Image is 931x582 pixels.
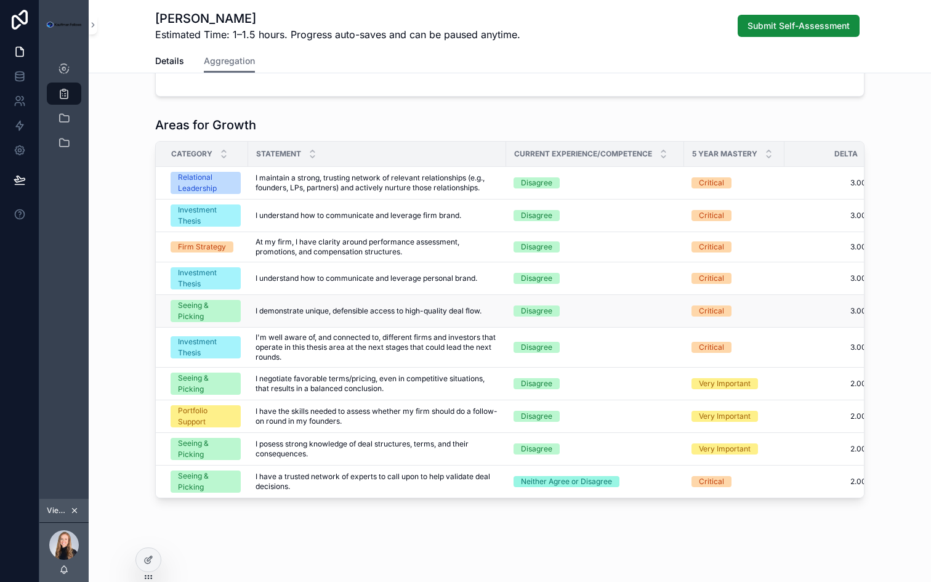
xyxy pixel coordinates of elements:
div: Critical [699,342,724,353]
span: I understand how to communicate and leverage firm brand. [256,211,461,220]
img: App logo [47,22,81,28]
span: I have the skills needed to assess whether my firm should do a follow-on round in my founders. [256,406,499,426]
div: Very Important [699,443,751,455]
div: Neither Agree or Disagree [521,476,612,487]
span: 2.00 [785,444,866,454]
div: Critical [699,241,724,253]
div: Seeing & Picking [178,300,233,322]
span: 3.00 [785,242,866,252]
span: 3.00 [785,306,866,316]
div: Investment Thesis [178,267,233,289]
span: Statement [256,149,301,159]
span: Viewing as [PERSON_NAME] [47,506,68,515]
div: Critical [699,177,724,188]
div: Disagree [521,273,552,284]
span: I understand how to communicate and leverage personal brand. [256,273,477,283]
div: Very Important [699,411,751,422]
span: I'm well aware of, and connected to, different firms and investors that operate in this thesis ar... [256,333,499,362]
span: Estimated Time: 1–1.5 hours. Progress auto-saves and can be paused anytime. [155,27,520,42]
span: Current Experience/Competence [514,149,652,159]
div: Investment Thesis [178,204,233,227]
h1: [PERSON_NAME] [155,10,520,27]
div: Disagree [521,177,552,188]
div: Disagree [521,241,552,253]
span: Submit Self-Assessment [748,20,850,32]
a: Details [155,50,184,75]
span: Aggregation [204,55,255,67]
span: 5 Year Mastery [692,149,757,159]
span: 2.00 [785,411,866,421]
div: Disagree [521,305,552,317]
span: I maintain a strong, trusting network of relevant relationships (e.g., founders, LPs, partners) a... [256,173,499,193]
div: Disagree [521,378,552,389]
div: Disagree [521,342,552,353]
div: Critical [699,305,724,317]
div: Critical [699,273,724,284]
div: Seeing & Picking [178,438,233,460]
span: I posess strong knowledge of deal structures, terms, and their consequences. [256,439,499,459]
h1: Areas for Growth [155,116,256,134]
span: I demonstrate unique, defensible access to high-quality deal flow. [256,306,482,316]
div: Critical [699,476,724,487]
div: Seeing & Picking [178,373,233,395]
span: I have a trusted network of experts to call upon to help validate deal decisions. [256,472,499,491]
span: Delta [834,149,858,159]
span: I negotiate favorable terms/pricing, even in competitive situations, that results in a balanced c... [256,374,499,394]
div: Relational Leadership [178,172,233,194]
span: 3.00 [785,178,866,188]
button: Submit Self-Assessment [738,15,860,37]
span: 3.00 [785,273,866,283]
span: At my firm, I have clarity around performance assessment, promotions, and compensation structures. [256,237,499,257]
div: Seeing & Picking [178,471,233,493]
div: Disagree [521,443,552,455]
div: Critical [699,210,724,221]
span: Category [171,149,212,159]
a: Aggregation [204,50,255,73]
div: Very Important [699,378,751,389]
div: Disagree [521,210,552,221]
div: Firm Strategy [178,241,226,253]
span: 2.00 [785,379,866,389]
div: Disagree [521,411,552,422]
div: Portfolio Support [178,405,233,427]
div: scrollable content [39,49,89,170]
span: 3.00 [785,342,866,352]
span: Details [155,55,184,67]
span: 3.00 [785,211,866,220]
span: 2.00 [785,477,866,487]
div: Investment Thesis [178,336,233,358]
